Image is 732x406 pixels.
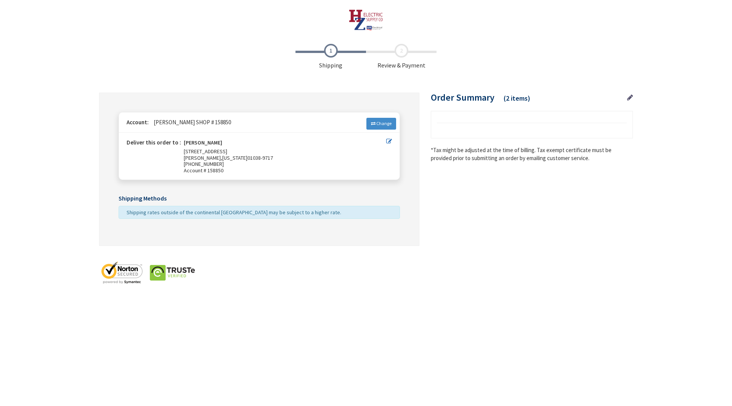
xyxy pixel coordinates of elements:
[150,119,231,126] span: [PERSON_NAME] SHOP # 158850
[349,10,384,30] img: HZ Electric Supply
[366,44,437,70] span: Review & Payment
[504,94,530,103] span: (2 items)
[184,167,386,174] span: Account # 158850
[184,140,222,148] strong: [PERSON_NAME]
[376,120,392,126] span: Change
[149,261,195,284] img: truste-seal.png
[127,119,149,126] strong: Account:
[127,209,341,216] span: Shipping rates outside of the continental [GEOGRAPHIC_DATA] may be subject to a higher rate.
[184,154,222,161] span: [PERSON_NAME],
[366,118,396,129] a: Change
[295,44,366,70] span: Shipping
[119,195,400,202] h5: Shipping Methods
[431,91,494,103] span: Order Summary
[184,148,227,155] span: [STREET_ADDRESS]
[99,261,145,284] img: norton-seal.png
[184,160,224,167] span: [PHONE_NUMBER]
[431,146,633,162] : *Tax might be adjusted at the time of billing. Tax exempt certificate must be provided prior to s...
[247,154,273,161] span: 01038-9717
[127,139,181,146] strong: Deliver this order to :
[222,154,247,161] span: [US_STATE]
